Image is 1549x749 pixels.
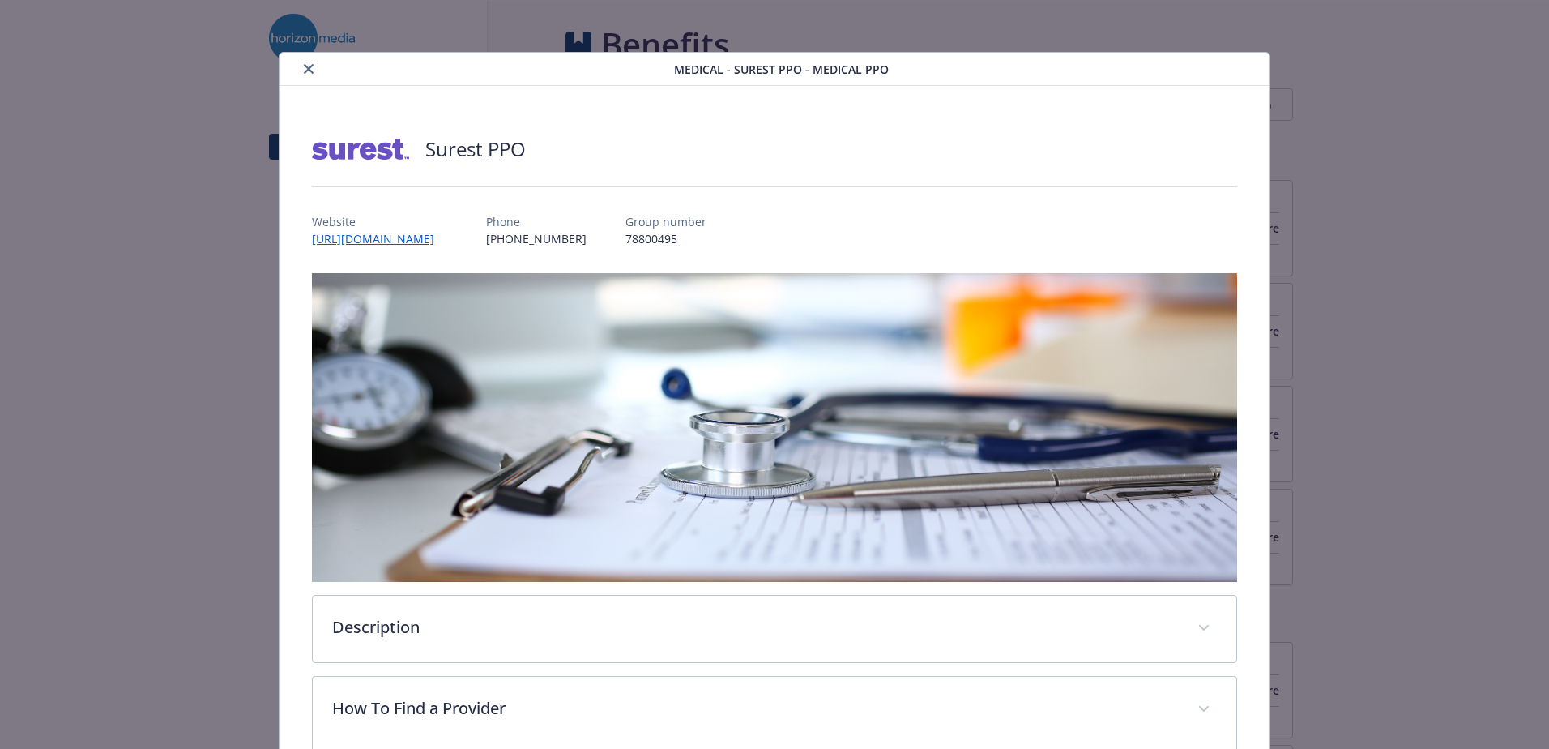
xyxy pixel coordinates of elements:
a: [URL][DOMAIN_NAME] [312,231,447,246]
button: close [299,59,318,79]
p: 78800495 [625,230,706,247]
h2: Surest PPO [425,135,526,163]
img: Surest [312,125,409,173]
p: Phone [486,213,587,230]
p: How To Find a Provider [332,696,1178,721]
span: Medical - Surest PPO - Medical PPO [674,61,889,78]
img: banner [312,273,1237,582]
div: Description [313,596,1236,662]
p: Description [332,615,1178,640]
div: How To Find a Provider [313,677,1236,743]
p: Website [312,213,447,230]
p: Group number [625,213,706,230]
p: [PHONE_NUMBER] [486,230,587,247]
